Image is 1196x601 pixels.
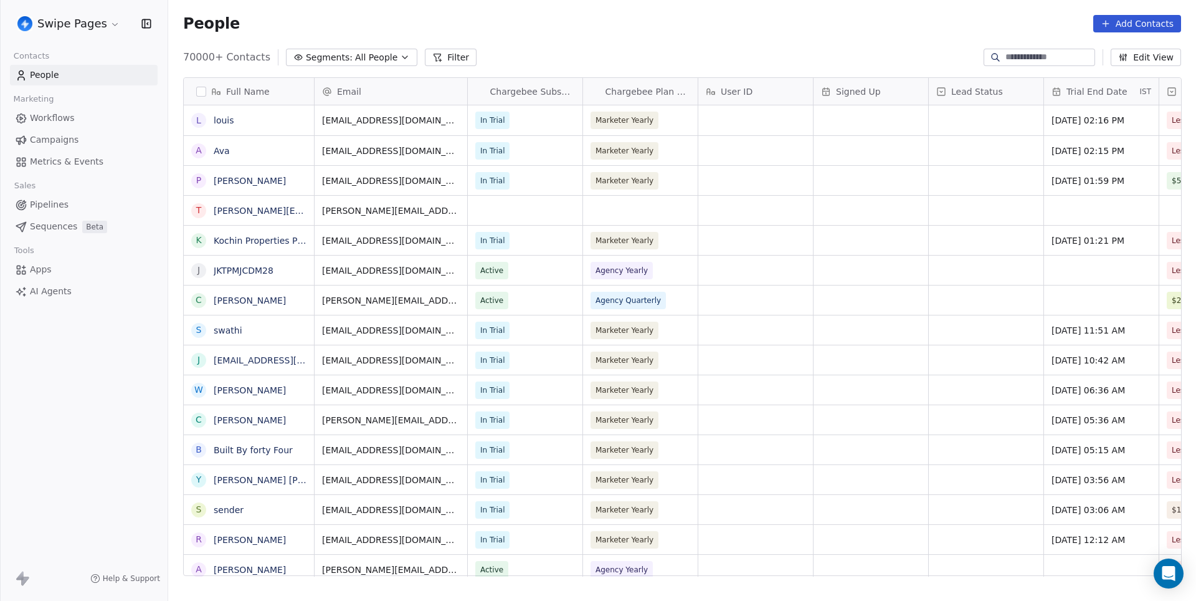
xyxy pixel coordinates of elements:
[226,85,270,98] span: Full Name
[196,114,201,127] div: l
[322,264,460,277] span: [EMAIL_ADDRESS][DOMAIN_NAME]
[196,503,202,516] div: s
[322,564,460,576] span: [PERSON_NAME][EMAIL_ADDRESS][PERSON_NAME][DOMAIN_NAME]
[184,105,315,577] div: grid
[1051,504,1151,516] span: [DATE] 03:06 AM
[1044,78,1159,105] div: Trial End DateIST
[196,234,201,247] div: K
[596,384,653,397] span: Marketer Yearly
[214,565,286,575] a: [PERSON_NAME]
[214,415,286,425] a: [PERSON_NAME]
[1139,87,1151,97] span: IST
[596,264,648,277] span: Agency Yearly
[1051,354,1151,367] span: [DATE] 10:42 AM
[596,234,653,247] span: Marketer Yearly
[322,145,460,157] span: [EMAIL_ADDRESS][DOMAIN_NAME]
[322,444,460,456] span: [EMAIL_ADDRESS][DOMAIN_NAME]
[30,69,59,82] span: People
[322,114,460,127] span: [EMAIL_ADDRESS][DOMAIN_NAME]
[490,85,575,98] span: Chargebee Subscription Status
[480,384,505,397] span: In Trial
[196,294,202,307] div: C
[355,51,397,64] span: All People
[183,14,240,33] span: People
[322,354,460,367] span: [EMAIL_ADDRESS][DOMAIN_NAME]
[214,505,244,515] a: sender
[480,474,505,486] span: In Trial
[1051,534,1151,546] span: [DATE] 12:12 AM
[214,385,286,395] a: [PERSON_NAME]
[197,264,200,277] div: J
[1066,85,1127,98] span: Trial End Date
[480,414,505,426] span: In Trial
[1051,234,1151,247] span: [DATE] 01:21 PM
[480,324,505,337] span: In Trial
[214,445,293,455] a: Built By forty Four
[596,504,653,516] span: Marketer Yearly
[196,533,202,546] div: r
[583,78,698,105] div: ChargebeeChargebee Plan Name
[196,144,202,157] div: A
[480,444,505,456] span: In Trial
[596,414,653,426] span: Marketer Yearly
[30,263,52,276] span: Apps
[322,384,460,397] span: [EMAIL_ADDRESS][DOMAIN_NAME]
[605,85,690,98] span: Chargebee Plan Name
[929,78,1043,105] div: Lead Status
[10,195,158,215] a: Pipelines
[475,19,485,164] img: Chargebee
[1051,384,1151,397] span: [DATE] 06:36 AM
[10,259,158,280] a: Apps
[10,130,158,150] a: Campaigns
[480,175,505,187] span: In Trial
[814,78,928,105] div: Signed Up
[8,90,59,108] span: Marketing
[1111,49,1181,66] button: Edit View
[30,285,72,298] span: AI Agents
[17,16,32,31] img: user_01J93QE9VH11XXZQZDP4TWZEES.jpg
[103,574,160,584] span: Help & Support
[10,108,158,128] a: Workflows
[480,145,505,157] span: In Trial
[596,145,653,157] span: Marketer Yearly
[82,221,107,233] span: Beta
[322,414,460,426] span: [PERSON_NAME][EMAIL_ADDRESS][DOMAIN_NAME]
[322,534,460,546] span: [EMAIL_ADDRESS][DOMAIN_NAME]
[30,133,78,147] span: Campaigns
[596,564,648,576] span: Agency Yearly
[30,155,103,168] span: Metrics & Events
[480,114,505,127] span: In Trial
[596,324,653,337] span: Marketer Yearly
[1051,145,1151,157] span: [DATE] 02:15 PM
[480,264,503,277] span: Active
[480,534,505,546] span: In Trial
[322,234,460,247] span: [EMAIL_ADDRESS][DOMAIN_NAME]
[836,85,881,98] span: Signed Up
[214,325,242,335] a: swathi
[183,50,270,65] span: 70000+ Contacts
[596,534,653,546] span: Marketer Yearly
[10,281,158,302] a: AI Agents
[30,112,75,125] span: Workflows
[10,151,158,172] a: Metrics & Events
[1093,15,1181,32] button: Add Contacts
[196,563,202,576] div: A
[425,49,477,66] button: Filter
[721,85,752,98] span: User ID
[322,324,460,337] span: [EMAIL_ADDRESS][DOMAIN_NAME]
[30,198,69,211] span: Pipelines
[184,78,314,105] div: Full Name
[10,216,158,237] a: SequencesBeta
[1051,175,1151,187] span: [DATE] 01:59 PM
[1051,324,1151,337] span: [DATE] 11:51 AM
[196,324,202,337] div: s
[596,175,653,187] span: Marketer Yearly
[214,176,286,186] a: [PERSON_NAME]
[196,473,202,486] div: Y
[1051,444,1151,456] span: [DATE] 05:15 AM
[480,294,503,307] span: Active
[196,174,201,187] div: P
[480,354,505,367] span: In Trial
[322,204,460,217] span: [PERSON_NAME][EMAIL_ADDRESS][DOMAIN_NAME]
[591,19,600,164] img: Chargebee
